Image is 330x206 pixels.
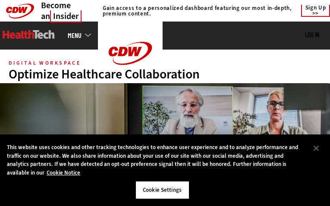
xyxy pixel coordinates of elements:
[98,22,163,85] img: Home
[307,139,326,158] button: Close
[98,5,292,16] a: Gain access to a personalized dashboard featuring our most in-depth, premium content.
[305,31,319,39] div: User menu
[301,5,330,17] a: Sign Up
[50,10,82,23] span: Insider
[9,68,321,81] div: Optimize Healthcare Collaboration
[47,169,80,176] a: More information about your privacy
[103,5,292,16] h4: Gain access to a personalized dashboard featuring our most in-depth, premium content.
[305,31,319,38] a: Log in
[135,181,189,199] button: Cookie Settings
[9,61,81,65] div: Digital Workspace
[7,143,307,177] div: This website uses cookies and other tracking technologies to enhance user experience and to analy...
[3,30,55,39] img: Home
[68,32,98,39] a: mobile-menu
